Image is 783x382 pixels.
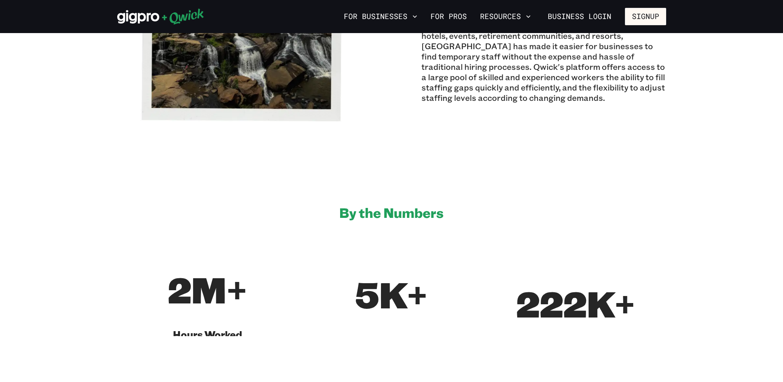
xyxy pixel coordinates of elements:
h2: By the Numbers [339,204,444,221]
span: 5K+ [355,270,428,318]
span: 2M+ [168,265,247,313]
span: 222K+ [516,279,635,327]
h3: Businesses Using Gigpro [331,333,452,346]
button: For Businesses [341,10,421,24]
h3: Hours Worked [173,328,242,341]
a: Business Login [541,8,618,25]
button: Resources [477,10,534,24]
a: For Pros [427,10,470,24]
button: Signup [625,8,666,25]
